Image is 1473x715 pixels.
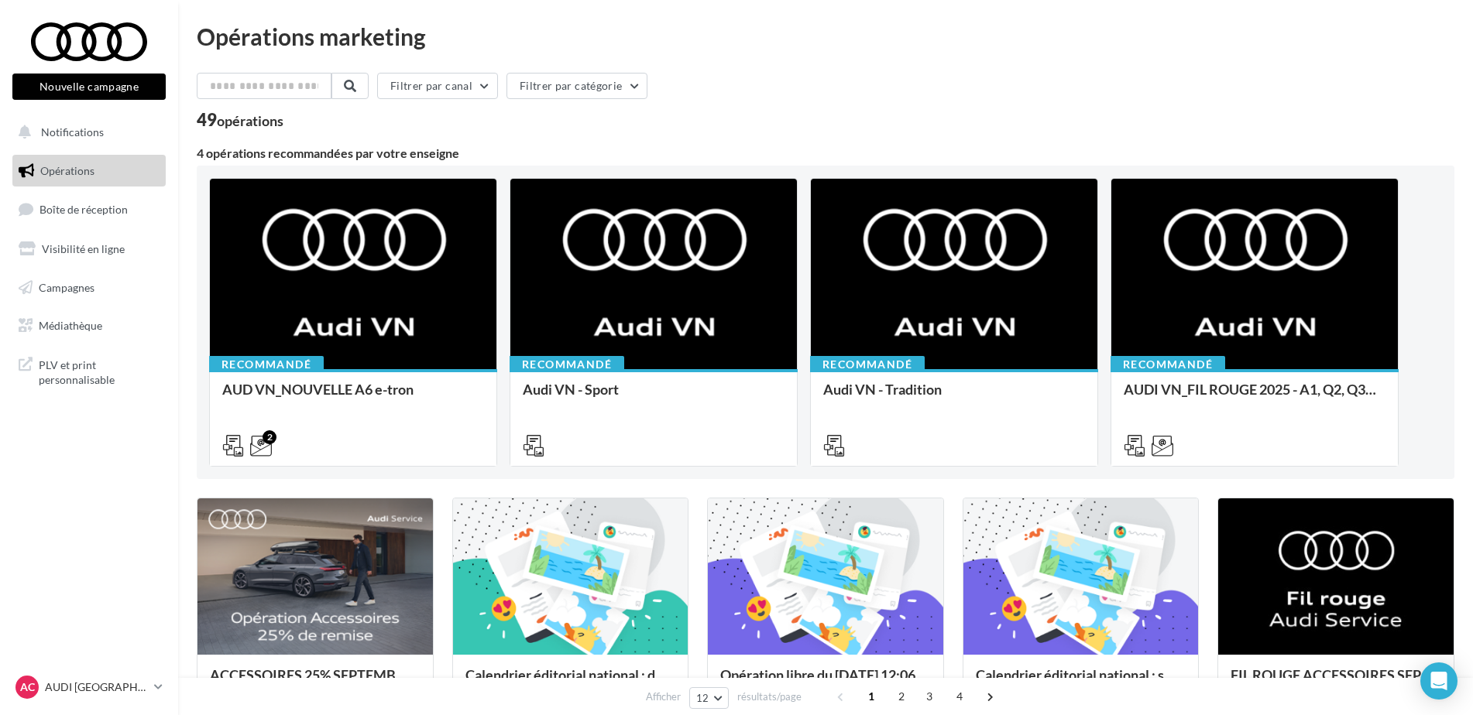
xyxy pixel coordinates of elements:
div: Audi VN - Sport [523,381,785,412]
a: Campagnes [9,272,169,304]
p: AUDI [GEOGRAPHIC_DATA] [45,679,148,695]
div: Opération libre du [DATE] 12:06 [720,667,931,698]
div: Recommandé [209,356,324,373]
button: Notifications [9,116,163,149]
div: AUDI VN_FIL ROUGE 2025 - A1, Q2, Q3, Q5 et Q4 e-tron [1124,381,1385,412]
span: Notifications [41,125,104,139]
span: 4 [947,684,972,709]
span: 2 [889,684,914,709]
div: 2 [263,430,276,444]
div: Open Intercom Messenger [1420,662,1458,700]
div: Calendrier éditorial national : du 02.09 au 08.09 [465,667,676,698]
span: Médiathèque [39,319,102,332]
a: Visibilité en ligne [9,233,169,265]
div: Recommandé [1111,356,1225,373]
a: PLV et print personnalisable [9,348,169,394]
span: 1 [859,684,884,709]
span: PLV et print personnalisable [39,354,160,388]
button: Filtrer par catégorie [506,73,647,99]
span: Visibilité en ligne [42,242,125,255]
span: Boîte de réception [39,203,128,216]
div: opérations [217,114,283,128]
div: Audi VN - Tradition [823,381,1085,412]
div: 4 opérations recommandées par votre enseigne [197,147,1454,159]
div: Recommandé [810,356,925,373]
div: Calendrier éditorial national : semaine du 25.08 au 31.08 [976,667,1186,698]
div: 49 [197,111,283,128]
a: Boîte de réception [9,193,169,226]
button: 12 [689,687,729,709]
span: Opérations [40,164,94,177]
span: 12 [696,692,709,704]
button: Filtrer par canal [377,73,498,99]
span: Campagnes [39,280,94,293]
div: Recommandé [510,356,624,373]
div: FIL ROUGE ACCESSOIRES SEPTEMBRE - AUDI SERVICE [1231,667,1441,698]
span: résultats/page [737,689,802,704]
a: Médiathèque [9,310,169,342]
a: AC AUDI [GEOGRAPHIC_DATA] [12,672,166,702]
div: ACCESSOIRES 25% SEPTEMBRE - AUDI SERVICE [210,667,421,698]
span: 3 [917,684,942,709]
a: Opérations [9,155,169,187]
span: Afficher [646,689,681,704]
div: AUD VN_NOUVELLE A6 e-tron [222,381,484,412]
div: Opérations marketing [197,25,1454,48]
button: Nouvelle campagne [12,74,166,100]
span: AC [20,679,35,695]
